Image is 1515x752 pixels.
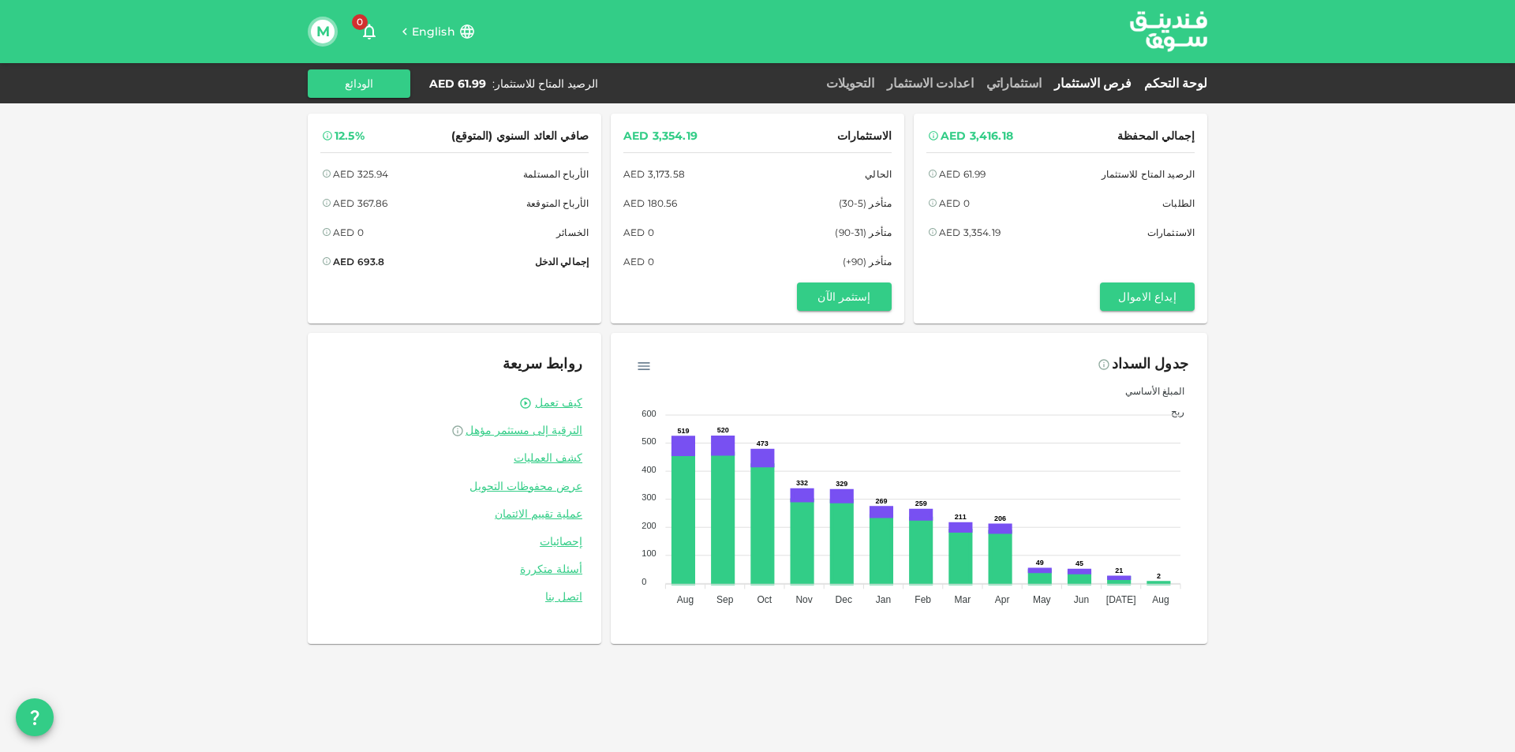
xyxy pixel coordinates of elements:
span: الأرباح المستلمة [523,166,589,182]
span: المبلغ الأساسي [1113,385,1184,397]
button: 0 [353,16,385,47]
tspan: 200 [642,521,656,530]
a: إحصائيات [327,534,582,549]
div: AED 3,173.58 [623,166,685,182]
span: متأخر (31-90) [835,224,892,241]
span: الاستثمارات [837,126,892,146]
a: كيف تعمل [535,395,582,410]
span: الخسائر [556,224,589,241]
a: عرض محفوظات التحويل [327,479,582,494]
span: صافي العائد السنوي (المتوقع) [451,126,589,146]
tspan: 300 [642,492,656,502]
tspan: Mar [955,594,971,605]
tspan: 500 [642,436,656,446]
div: AED 180.56 [623,195,678,211]
tspan: Oct [757,594,772,605]
span: روابط سريعة [503,355,582,372]
a: اتصل بنا [327,589,582,604]
button: الودائع [308,69,410,98]
button: question [16,698,54,736]
a: فرص الاستثمار [1048,76,1138,91]
span: الطلبات [1162,195,1195,211]
tspan: Jun [1074,594,1089,605]
span: الحالي [865,166,892,182]
tspan: Nov [795,594,812,605]
span: English [412,24,455,39]
span: الرصيد المتاح للاستثمار [1102,166,1195,182]
tspan: Jan [876,594,891,605]
span: 0 [352,14,368,30]
tspan: Aug [677,594,694,605]
a: كشف العمليات [327,451,582,466]
a: عملية تقييم الائتمان [327,507,582,522]
div: AED 0 [623,224,654,241]
span: متأخر (5-30) [839,195,892,211]
span: الأرباح المتوقعة [526,195,589,211]
tspan: 400 [642,465,656,474]
tspan: 0 [642,577,646,586]
tspan: May [1033,594,1051,605]
tspan: Sep [716,594,734,605]
span: متأخر (90+) [843,253,892,270]
div: AED 3,354.19 [939,224,1001,241]
span: إجمالي الدخل [535,253,589,270]
img: logo [1109,1,1228,62]
tspan: Dec [836,594,852,605]
div: AED 61.99 [429,76,486,92]
tspan: [DATE] [1106,594,1136,605]
tspan: Aug [1152,594,1169,605]
div: AED 61.99 [939,166,986,182]
tspan: Feb [915,594,931,605]
tspan: 600 [642,409,656,418]
button: إستثمر الآن [797,282,892,311]
a: الترقية إلى مستثمر مؤهل [327,423,582,438]
div: 12.5% [335,126,365,146]
a: لوحة التحكم [1138,76,1207,91]
div: AED 3,416.18 [941,126,1013,146]
div: AED 325.94 [333,166,389,182]
button: إيداع الاموال [1100,282,1195,311]
a: أسئلة متكررة [327,562,582,577]
div: الرصيد المتاح للاستثمار : [492,76,598,92]
tspan: 100 [642,548,656,558]
div: AED 3,354.19 [623,126,698,146]
div: جدول السداد [1112,352,1188,377]
tspan: Apr [995,594,1010,605]
div: AED 0 [939,195,970,211]
div: AED 0 [623,253,654,270]
span: إجمالي المحفظة [1117,126,1195,146]
a: التحويلات [820,76,881,91]
a: اعدادت الاستثمار [881,76,980,91]
span: ربح [1159,406,1184,417]
div: AED 0 [333,224,364,241]
span: الاستثمارات [1147,224,1195,241]
div: AED 693.8 [333,253,384,270]
button: M [311,20,335,43]
span: الترقية إلى مستثمر مؤهل [466,423,582,437]
a: استثماراتي [980,76,1048,91]
a: logo [1130,1,1207,62]
div: AED 367.86 [333,195,388,211]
